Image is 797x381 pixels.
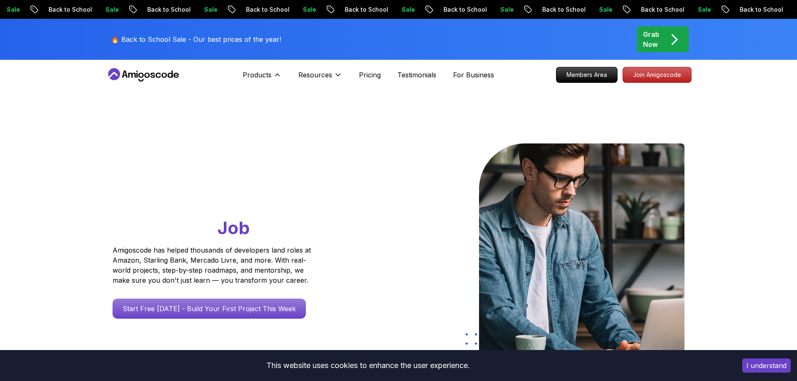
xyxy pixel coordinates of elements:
a: For Business [453,70,494,80]
p: Sale [177,5,203,14]
p: Sale [769,5,796,14]
div: This website uses cookies to enhance the user experience. [6,356,730,375]
button: Accept cookies [742,358,791,373]
a: Start Free [DATE] - Build Your First Project This Week [113,299,306,319]
p: Back to School [515,5,571,14]
a: Pricing [359,70,381,80]
p: Amigoscode has helped thousands of developers land roles at Amazon, Starling Bank, Mercado Livre,... [113,245,313,285]
p: Products [243,70,272,80]
p: Sale [571,5,598,14]
p: Back to School [120,5,177,14]
p: Back to School [712,5,769,14]
p: Back to School [21,5,78,14]
p: Sale [670,5,697,14]
p: Grab Now [643,29,659,49]
p: Resources [298,70,332,80]
p: Back to School [613,5,670,14]
button: Resources [298,70,342,87]
p: Back to School [416,5,473,14]
a: Testimonials [397,70,436,80]
a: Join Amigoscode [623,67,692,83]
p: Sale [275,5,302,14]
p: 🔥 Back to School Sale - Our best prices of the year! [111,34,281,44]
a: Members Area [556,67,618,83]
p: Back to School [317,5,374,14]
p: Members Area [556,67,617,82]
p: Back to School [218,5,275,14]
p: Join Amigoscode [623,67,691,82]
p: Sale [78,5,105,14]
button: Products [243,70,282,87]
p: Sale [374,5,401,14]
p: Sale [473,5,500,14]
